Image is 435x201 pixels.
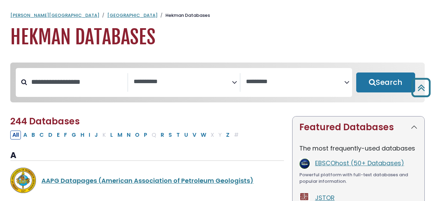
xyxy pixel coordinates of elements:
a: [PERSON_NAME][GEOGRAPHIC_DATA] [10,12,99,19]
button: All [10,131,21,139]
textarea: Search [246,78,344,86]
button: Filter Results T [174,131,182,139]
a: Back to Top [409,81,433,94]
button: Filter Results O [133,131,141,139]
button: Filter Results J [92,131,100,139]
button: Filter Results F [62,131,69,139]
button: Filter Results E [55,131,62,139]
div: Alpha-list to filter by first letter of database name [10,130,241,139]
button: Filter Results S [166,131,174,139]
button: Filter Results D [46,131,54,139]
button: Filter Results C [37,131,46,139]
button: Filter Results U [182,131,190,139]
nav: Search filters [10,63,425,102]
h3: A [10,150,284,161]
textarea: Search [134,78,232,86]
a: EBSCOhost (50+ Databases) [315,159,404,167]
a: AAPG Datapages (American Association of Petroleum Geologists) [41,176,253,185]
button: Filter Results W [199,131,208,139]
p: The most frequently-used databases [299,144,418,153]
button: Filter Results L [108,131,115,139]
button: Filter Results A [21,131,29,139]
button: Filter Results G [70,131,78,139]
a: [GEOGRAPHIC_DATA] [107,12,158,19]
button: Filter Results I [87,131,92,139]
button: Filter Results V [190,131,198,139]
button: Filter Results P [142,131,149,139]
button: Submit for Search Results [356,72,415,92]
button: Filter Results H [78,131,86,139]
li: Hekman Databases [158,12,210,19]
button: Filter Results Z [224,131,232,139]
button: Filter Results M [115,131,124,139]
nav: breadcrumb [10,12,425,19]
input: Search database by title or keyword [27,76,127,88]
button: Filter Results N [125,131,133,139]
h1: Hekman Databases [10,26,425,49]
div: Powerful platform with full-text databases and popular information. [299,171,418,185]
button: Filter Results B [29,131,37,139]
span: 244 Databases [10,115,80,127]
button: Featured Databases [293,116,424,138]
button: Filter Results R [159,131,166,139]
